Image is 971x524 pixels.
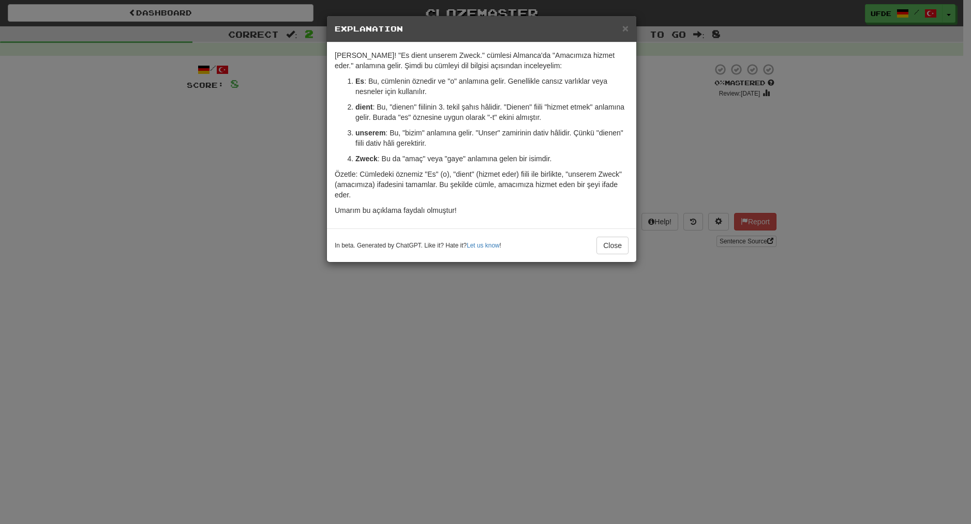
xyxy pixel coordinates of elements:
button: Close [622,23,629,34]
p: : Bu, "dienen" fiilinin 3. tekil şahıs hâlidir. "Dienen" fiili "hizmet etmek" anlamına gelir. Bur... [355,102,629,122]
span: × [622,22,629,34]
strong: Es [355,77,364,85]
strong: unserem [355,129,385,137]
p: Umarım bu açıklama faydalı olmuştur! [335,205,629,215]
p: : Bu, cümlenin öznedir ve "o" anlamına gelir. Genellikle cansız varlıklar veya nesneler için kull... [355,76,629,97]
p: : Bu da "amaç" veya "gaye" anlamına gelen bir isimdir. [355,153,629,164]
a: Let us know [467,242,499,249]
strong: dient [355,103,372,111]
button: Close [596,237,629,254]
h5: Explanation [335,24,629,34]
strong: Zweck [355,155,378,163]
small: In beta. Generated by ChatGPT. Like it? Hate it? ! [335,241,501,250]
p: [PERSON_NAME]! "Es dient unserem Zweck." cümlesi Almanca'da "Amacımıza hizmet eder." anlamına gel... [335,50,629,71]
p: : Bu, "bizim" anlamına gelir. "Unser" zamirinin dativ hâlidir. Çünkü "dienen" fiili dativ hâli ge... [355,128,629,148]
p: Özetle: Cümledeki öznemiz "Es" (o), "dient" (hizmet eder) fiili ile birlikte, "unserem Zweck" (am... [335,169,629,200]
